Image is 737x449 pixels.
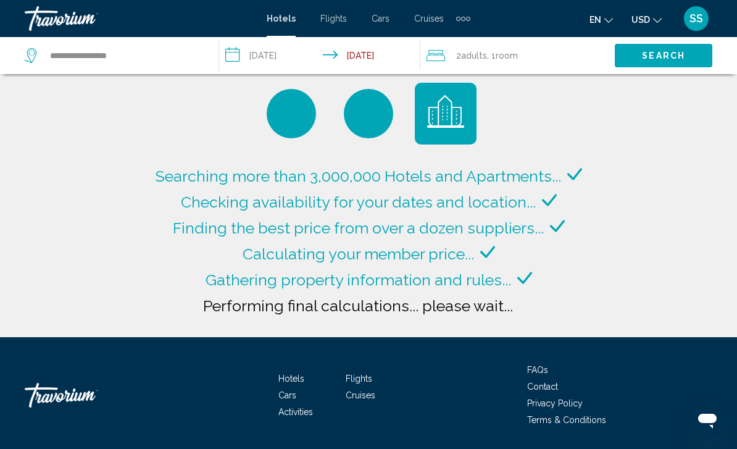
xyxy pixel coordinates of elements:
[527,365,548,375] a: FAQs
[278,390,296,400] a: Cars
[181,193,536,211] span: Checking availability for your dates and location...
[461,51,487,61] span: Adults
[589,10,613,28] button: Change language
[25,377,148,414] a: Travorium
[615,44,712,67] button: Search
[420,37,615,74] button: Travelers: 2 adults, 0 children
[346,374,372,384] a: Flights
[680,6,712,31] button: User Menu
[173,219,544,237] span: Finding the best price from over a dozen suppliers...
[278,407,313,417] a: Activities
[527,415,606,425] a: Terms & Conditions
[25,6,254,31] a: Travorium
[278,374,304,384] a: Hotels
[414,14,444,23] a: Cruises
[243,245,474,263] span: Calculating your member price...
[219,37,420,74] button: Check-in date: Oct 7, 2025 Check-out date: Oct 14, 2025
[496,51,518,61] span: Room
[456,47,487,64] span: 2
[589,15,601,25] span: en
[527,398,583,408] a: Privacy Policy
[487,47,518,64] span: , 1
[203,296,513,315] span: Performing final calculations... please wait...
[631,10,662,28] button: Change currency
[642,51,685,61] span: Search
[346,390,375,400] a: Cruises
[688,400,727,439] iframe: Кнопка запуска окна обмена сообщениями
[372,14,389,23] a: Cars
[320,14,347,23] a: Flights
[267,14,296,23] a: Hotels
[689,12,703,25] span: SS
[527,382,558,392] a: Contact
[156,167,561,185] span: Searching more than 3,000,000 Hotels and Apartments...
[631,15,650,25] span: USD
[206,271,511,289] span: Gathering property information and rules...
[456,9,470,28] button: Extra navigation items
